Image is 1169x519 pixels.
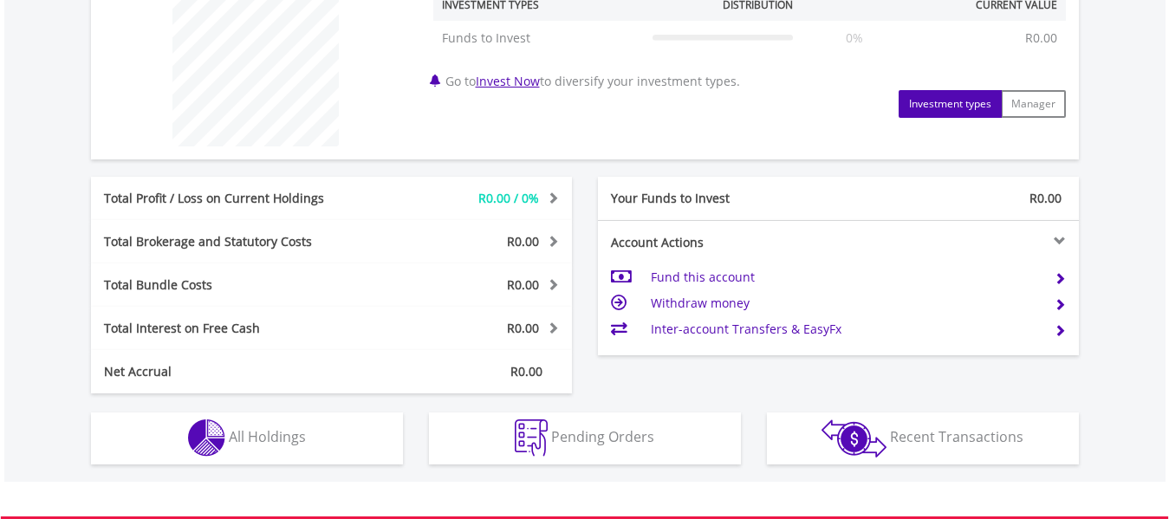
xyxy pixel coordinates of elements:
div: Total Brokerage and Statutory Costs [91,233,372,250]
button: Manager [1001,90,1066,118]
span: R0.00 [507,276,539,293]
td: Withdraw money [651,290,1040,316]
td: Fund this account [651,264,1040,290]
td: Inter-account Transfers & EasyFx [651,316,1040,342]
td: 0% [802,21,907,55]
span: R0.00 / 0% [478,190,539,206]
td: R0.00 [1016,21,1066,55]
span: All Holdings [229,427,306,446]
div: Total Profit / Loss on Current Holdings [91,190,372,207]
img: transactions-zar-wht.png [822,419,886,457]
span: R0.00 [510,363,542,380]
span: Recent Transactions [890,427,1023,446]
img: holdings-wht.png [188,419,225,457]
button: Pending Orders [429,412,741,464]
button: Recent Transactions [767,412,1079,464]
div: Account Actions [598,234,839,251]
td: Funds to Invest [433,21,644,55]
button: Investment types [899,90,1002,118]
span: R0.00 [1029,190,1062,206]
span: Pending Orders [551,427,654,446]
div: Your Funds to Invest [598,190,839,207]
div: Total Interest on Free Cash [91,320,372,337]
span: R0.00 [507,233,539,250]
span: R0.00 [507,320,539,336]
div: Total Bundle Costs [91,276,372,294]
button: All Holdings [91,412,403,464]
div: Net Accrual [91,363,372,380]
a: Invest Now [476,73,540,89]
img: pending_instructions-wht.png [515,419,548,457]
